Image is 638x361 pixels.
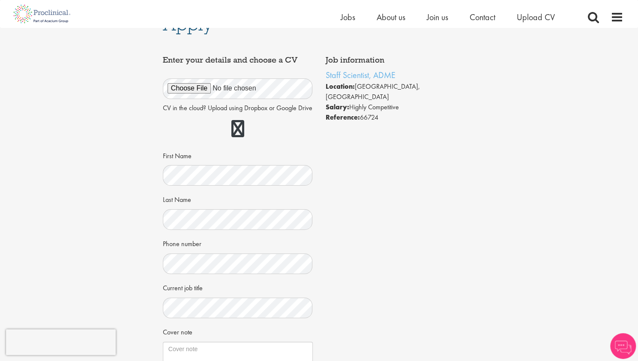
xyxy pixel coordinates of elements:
[326,82,355,91] strong: Location:
[163,56,313,64] h4: Enter your details and choose a CV
[377,12,405,23] a: About us
[163,236,201,249] label: Phone number
[163,192,191,205] label: Last Name
[610,333,636,359] img: Chatbot
[326,113,360,122] strong: Reference:
[326,102,476,112] li: Highly Competitive
[326,69,395,81] a: Staff Scientist, ADME
[326,81,476,102] li: [GEOGRAPHIC_DATA], [GEOGRAPHIC_DATA]
[427,12,448,23] a: Join us
[517,12,555,23] a: Upload CV
[163,103,313,113] p: CV in the cloud? Upload using Dropbox or Google Drive
[470,12,495,23] a: Contact
[341,12,355,23] a: Jobs
[163,148,192,161] label: First Name
[326,102,349,111] strong: Salary:
[326,112,476,123] li: 66724
[326,56,476,64] h4: Job information
[163,325,192,337] label: Cover note
[163,280,203,293] label: Current job title
[6,329,116,355] iframe: reCAPTCHA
